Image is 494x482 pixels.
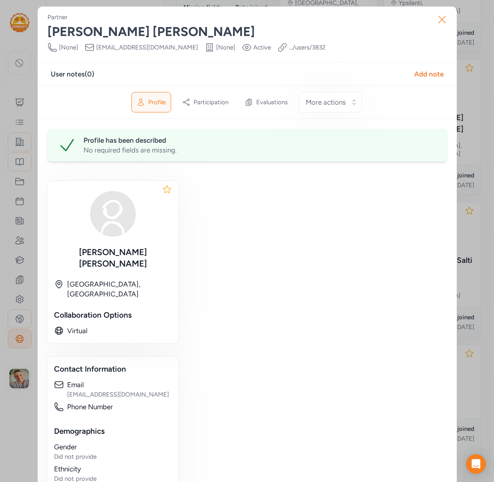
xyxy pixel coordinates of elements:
div: Add note [414,69,444,79]
span: Profile [148,98,166,106]
div: Gender [54,442,172,452]
span: Evaluations [256,98,288,106]
div: Ethnicity [54,464,172,474]
span: [None] [59,43,78,52]
div: [PERSON_NAME] [PERSON_NAME] [47,25,447,39]
div: Open Intercom Messenger [466,454,486,474]
div: Did not provide [54,453,172,461]
div: Demographics [54,426,172,437]
button: More actions [299,92,362,112]
div: Collaboration Options [54,309,172,321]
div: User notes ( 0 ) [51,69,94,79]
div: Virtual [67,326,172,336]
div: Profile has been described [83,135,437,145]
span: Participation [194,98,228,106]
span: [None] [216,43,235,52]
div: [GEOGRAPHIC_DATA], [GEOGRAPHIC_DATA] [67,279,172,299]
div: Phone Number [67,402,172,412]
div: [PERSON_NAME] [PERSON_NAME] [54,247,172,269]
div: Partner [47,13,68,21]
span: [EMAIL_ADDRESS][DOMAIN_NAME] [96,43,198,52]
span: More actions [306,97,346,107]
div: No required fields are missing. [83,145,437,155]
div: Contact Information [54,363,172,375]
div: [EMAIL_ADDRESS][DOMAIN_NAME] [67,390,172,399]
img: avatar38fbb18c.svg [87,188,139,240]
span: Active [253,43,271,52]
div: Email [67,380,172,390]
a: .../users/3832 [289,43,325,52]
